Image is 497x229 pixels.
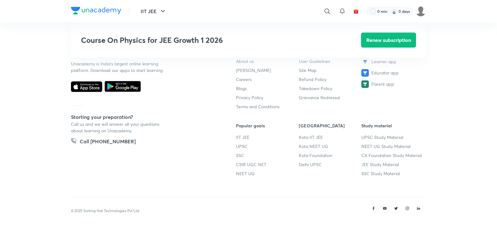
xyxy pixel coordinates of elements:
img: avatar [353,8,359,14]
a: Site Map [299,67,362,74]
img: Parent app [361,80,369,88]
a: About us [236,58,299,64]
a: Terms and Conditions [236,103,299,110]
a: CSIR UGC NET [236,161,299,168]
h6: Popular goals [236,122,299,129]
h6: [GEOGRAPHIC_DATA] [299,122,362,129]
a: CA Foundation Study Material [361,152,424,159]
a: IIT JEE [236,134,299,140]
a: JEE Study Material [361,161,424,168]
span: Careers [236,76,252,83]
p: © 2025 Sorting Hat Technologies Pvt Ltd [71,208,139,214]
a: Privacy Policy [236,94,299,101]
button: Renew subscription [361,33,416,48]
a: UPSC Study Material [361,134,424,140]
a: Careers [236,76,299,83]
span: Educator app [371,69,399,76]
a: Call [PHONE_NUMBER] [71,138,136,146]
span: Parent app [371,81,394,87]
img: Educator app [361,69,369,77]
p: Call us and we will answer all your questions about learning on Unacademy [71,121,165,134]
a: User Guidelines [299,58,362,64]
img: Saniya Tarannum [415,6,426,17]
a: Company Logo [71,7,121,16]
a: [PERSON_NAME] [236,67,299,74]
img: Learner app [361,58,369,65]
a: Blogs [236,85,299,92]
a: Parent app [361,80,424,88]
h5: Call [PHONE_NUMBER] [80,138,136,146]
p: Unacademy is India’s largest online learning platform. Download our apps to start learning [71,60,165,74]
a: NEET UG Study Material [361,143,424,150]
h3: Course On Physics for JEE Growth 1 2026 [81,36,326,45]
button: IIT JEE [137,5,170,18]
a: SSC [236,152,299,159]
h5: Starting your preparation? [71,113,216,121]
a: UPSC [236,143,299,150]
a: SSC Study Material [361,170,424,177]
a: Refund Policy [299,76,362,83]
a: Kota Foundation [299,152,362,159]
a: Learner app [361,58,424,65]
span: Learner app [371,58,396,65]
a: Delhi UPSC [299,161,362,168]
img: streak [391,8,397,14]
a: Takedown Policy [299,85,362,92]
button: avatar [351,6,361,16]
img: Company Logo [71,7,121,14]
h6: Study material [361,122,424,129]
a: Kota IIT JEE [299,134,362,140]
a: NEET UG [236,170,299,177]
a: Kota NEET UG [299,143,362,150]
a: Grievance Redressal [299,94,362,101]
a: Educator app [361,69,424,77]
